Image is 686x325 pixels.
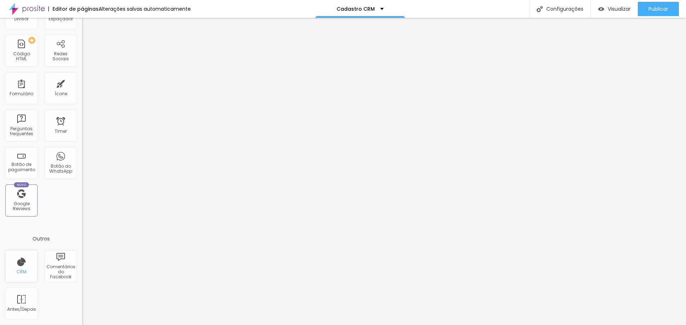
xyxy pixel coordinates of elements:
div: Espaçador [49,16,73,21]
div: Timer [55,129,67,134]
div: Editor de páginas [48,6,99,11]
button: Visualizar [591,2,638,16]
button: Publicar [638,2,679,16]
div: Redes Sociais [46,51,75,62]
div: Google Reviews [7,201,35,212]
div: Divisor [14,16,29,21]
div: Formulário [10,91,33,96]
div: CRM [16,269,26,274]
img: Icone [537,6,543,12]
div: Botão de pagamento [7,162,35,172]
div: Perguntas frequentes [7,126,35,137]
iframe: Editor [82,18,686,325]
div: Código HTML [7,51,35,62]
div: Alterações salvas automaticamente [99,6,191,11]
img: view-1.svg [598,6,604,12]
span: Visualizar [608,6,631,12]
div: Ícone [55,91,67,96]
div: Antes/Depois [7,307,35,312]
p: Cadastro CRM [337,6,375,11]
div: Botão do WhatsApp [46,164,75,174]
div: Novo [14,182,29,187]
span: Publicar [648,6,668,12]
div: Comentários do Facebook [46,264,75,280]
